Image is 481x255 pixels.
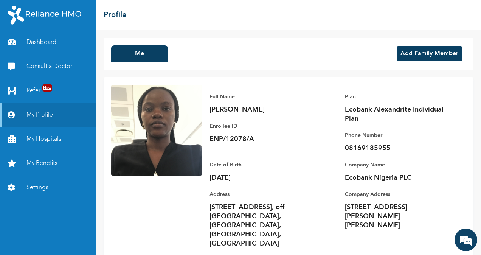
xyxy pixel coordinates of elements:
textarea: Type your message and hit 'Enter' [4,188,144,215]
p: Company Address [345,190,451,199]
p: Date of Birth [209,160,315,169]
span: We're online! [44,86,104,163]
img: RelianceHMO's Logo [8,6,81,25]
img: Enrollee [111,85,202,176]
p: 08169185955 [345,144,451,153]
p: Full Name [209,92,315,101]
span: New [42,84,52,92]
p: [STREET_ADDRESS], off [GEOGRAPHIC_DATA], [GEOGRAPHIC_DATA], [GEOGRAPHIC_DATA], [GEOGRAPHIC_DATA] [209,203,315,248]
img: d_794563401_company_1708531726252_794563401 [14,38,31,57]
div: Minimize live chat window [124,4,142,22]
div: FAQs [74,215,144,238]
div: Chat with us now [39,42,127,52]
p: [DATE] [209,173,315,182]
p: Ecobank Alexandrite Individual Plan [345,105,451,123]
p: [PERSON_NAME] [209,105,315,114]
p: Ecobank Nigeria PLC [345,173,451,182]
button: Add Family Member [397,46,462,61]
span: Conversation [4,228,74,233]
p: Plan [345,92,451,101]
button: Me [111,45,168,62]
p: Enrollee ID [209,122,315,131]
p: Address [209,190,315,199]
h2: Profile [104,9,126,21]
p: ENP/12078/A [209,135,315,144]
p: Company Name [345,160,451,169]
p: Phone Number [345,131,451,140]
p: [STREET_ADDRESS][PERSON_NAME][PERSON_NAME] [345,203,451,230]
